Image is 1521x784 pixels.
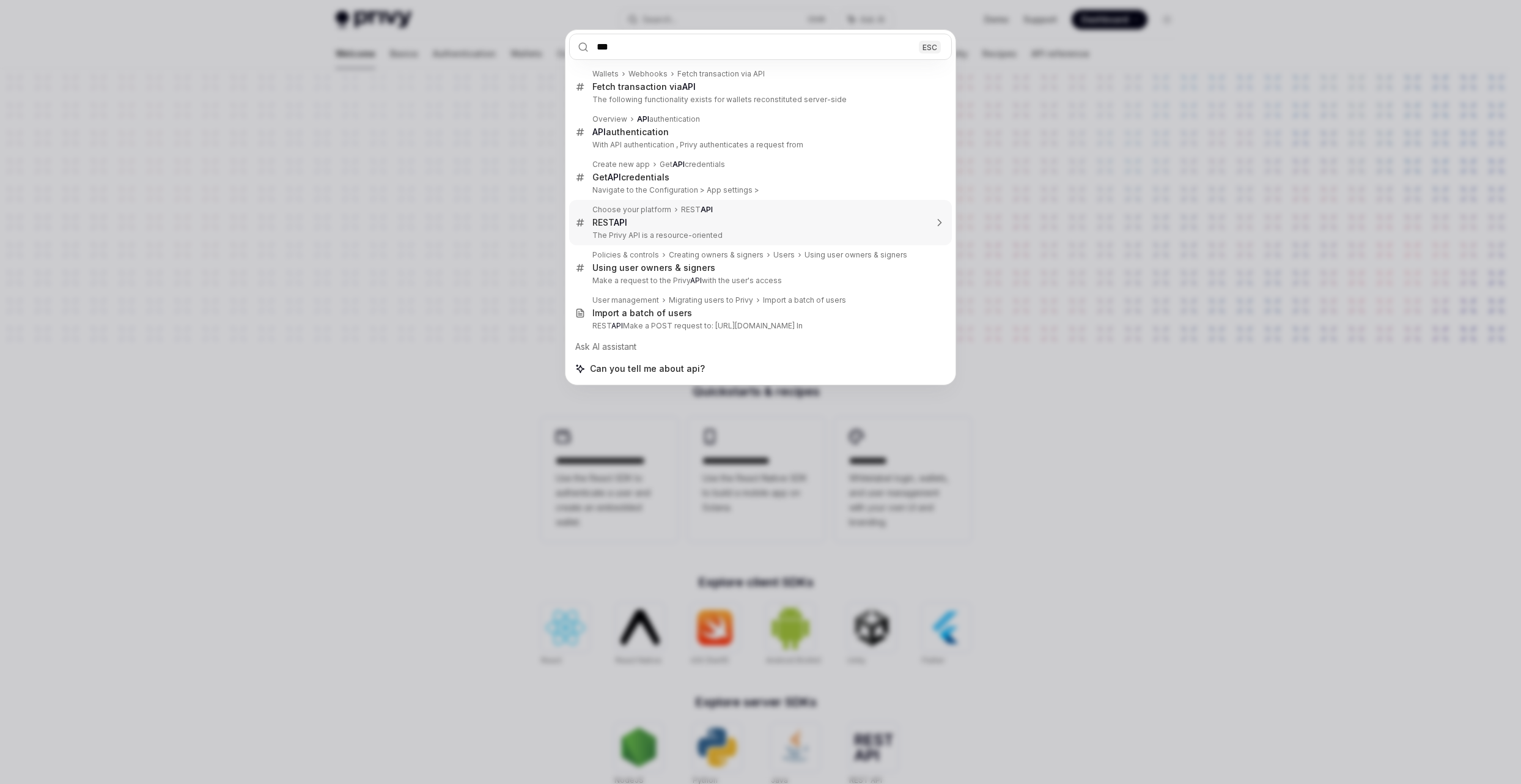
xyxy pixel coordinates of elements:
b: API [608,172,621,182]
div: Webhooks [628,69,668,79]
div: User management [592,295,659,305]
p: With API authentication , Privy authenticates a request from [592,140,926,150]
p: Navigate to the Configuration > App settings > [592,185,926,195]
b: API [701,205,713,214]
p: The following functionality exists for wallets reconstituted server-side [592,95,926,105]
div: Ask AI assistant [569,336,952,358]
p: The Privy API is a resource-oriented [592,231,926,240]
b: API [690,276,702,285]
div: Fetch transaction via API [677,69,765,79]
div: Using user owners & signers [592,262,715,273]
div: authentication [592,127,669,138]
div: Import a batch of users [592,308,692,319]
div: REST [681,205,713,215]
div: REST [592,217,627,228]
p: REST Make a POST request to: [URL][DOMAIN_NAME] In [592,321,926,331]
div: Using user owners & signers [805,250,907,260]
b: API [637,114,649,124]
div: Users [773,250,795,260]
div: Create new app [592,160,650,169]
div: Wallets [592,69,619,79]
b: API [672,160,685,169]
div: Get credentials [660,160,725,169]
div: authentication [637,114,700,124]
b: API [614,217,627,227]
b: API [611,321,623,330]
div: Fetch transaction via [592,81,696,92]
div: Migrating users to Privy [669,295,753,305]
div: ESC [919,40,941,53]
p: Make a request to the Privy with the user's access [592,276,926,286]
div: Choose your platform [592,205,671,215]
div: Policies & controls [592,250,659,260]
span: Can you tell me about api? [590,363,705,375]
div: Import a batch of users [763,295,846,305]
div: Get credentials [592,172,669,183]
b: API [592,127,606,137]
b: API [682,81,696,92]
div: Overview [592,114,627,124]
div: Creating owners & signers [669,250,764,260]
